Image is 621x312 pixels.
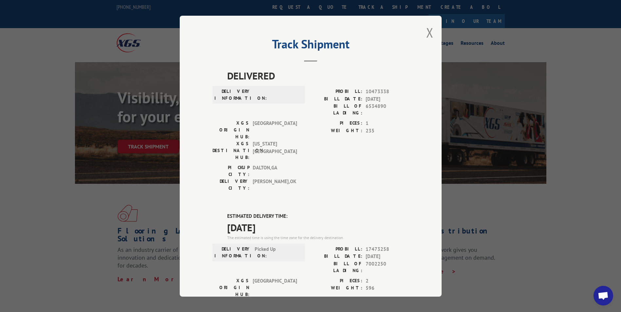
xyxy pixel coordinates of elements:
span: [DATE] [227,220,409,234]
label: DELIVERY CITY: [212,178,249,192]
span: 596 [366,285,409,292]
h2: Track Shipment [212,40,409,52]
span: 1 [366,120,409,127]
span: [PERSON_NAME] , OK [253,178,297,192]
div: Open chat [594,286,613,305]
label: DELIVERY INFORMATION: [214,245,251,259]
label: XGS ORIGIN HUB: [212,120,249,140]
span: [GEOGRAPHIC_DATA] [253,277,297,298]
label: PROBILL: [311,245,362,253]
label: DELIVERY INFORMATION: [214,88,251,102]
label: ESTIMATED DELIVERY TIME: [227,213,409,220]
span: 235 [366,127,409,134]
label: XGS DESTINATION HUB: [212,140,249,161]
span: DELIVERED [227,68,409,83]
label: WEIGHT: [311,127,362,134]
span: [DATE] [366,253,409,260]
span: 7002250 [366,260,409,274]
span: DALTON , GA [253,164,297,178]
label: XGS ORIGIN HUB: [212,277,249,298]
span: [US_STATE][GEOGRAPHIC_DATA] [253,140,297,161]
label: BILL OF LADING: [311,103,362,116]
label: BILL OF LADING: [311,260,362,274]
label: PIECES: [311,277,362,285]
span: [DATE] [366,95,409,103]
button: Close modal [426,24,433,41]
label: BILL DATE: [311,253,362,260]
label: BILL DATE: [311,95,362,103]
label: WEIGHT: [311,285,362,292]
div: The estimated time is using the time zone for the delivery destination. [227,234,409,240]
span: 2 [366,277,409,285]
span: 17473258 [366,245,409,253]
label: PROBILL: [311,88,362,95]
label: PIECES: [311,120,362,127]
label: PICKUP CITY: [212,164,249,178]
span: [GEOGRAPHIC_DATA] [253,120,297,140]
span: 6534890 [366,103,409,116]
span: 10473338 [366,88,409,95]
span: Picked Up [255,245,299,259]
